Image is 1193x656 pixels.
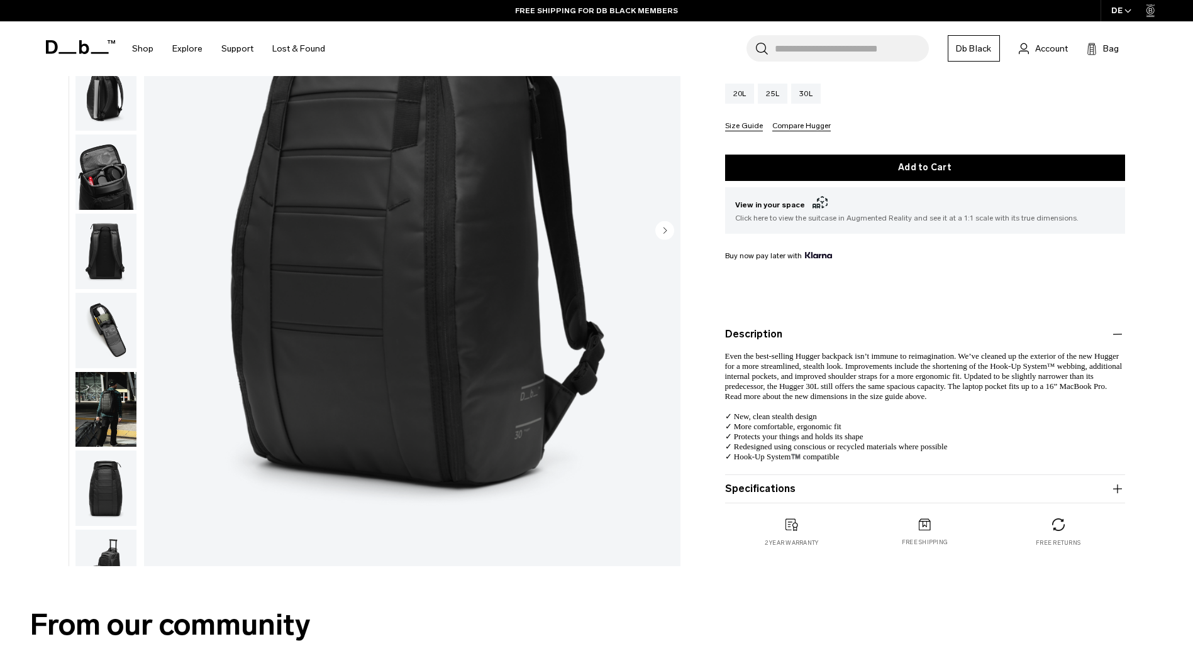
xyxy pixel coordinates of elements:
a: Lost & Found [272,26,325,71]
nav: Main Navigation [123,21,335,76]
button: Compare Hugger [772,122,831,131]
img: {"height" => 20, "alt" => "Klarna"} [805,252,832,258]
button: Hugger Backpack 30L Black Out [75,450,137,527]
a: Account [1019,41,1068,56]
button: Hugger Backpack 30L Black Out [75,292,137,369]
img: Hugger Backpack 30L Black Out [75,451,136,526]
button: Hugger Backpack 30L Black Out [75,371,137,447]
a: Db Black [948,35,1000,62]
img: Hugger Backpack 30L Black Out [75,371,136,447]
span: View in your space [735,197,1115,212]
button: Hugger Backpack 30L Black Out [75,134,137,210]
a: FREE SHIPPING FOR DB BLACK MEMBERS [515,5,678,16]
a: Shop [132,26,153,71]
span: Click here to view the suitcase in Augmented Reality and see it at a 1:1 scale with its true dime... [735,212,1115,224]
p: Free returns [1036,538,1080,547]
a: Support [221,26,253,71]
img: Hugger Backpack 30L Black Out [75,293,136,368]
img: Hugger Backpack 30L Black Out [75,530,136,605]
img: Hugger Backpack 30L Black Out [75,55,136,131]
span: Buy now pay later with [725,250,832,261]
button: Specifications [725,481,1125,496]
button: Hugger Backpack 30L Black Out [75,529,137,606]
a: 30L [791,84,821,104]
button: View in your space Click here to view the suitcase in Augmented Reality and see it at a 1:1 scale... [725,187,1125,234]
button: Next slide [655,221,674,242]
legend: Size: [725,68,806,76]
span: Bag [1103,42,1119,55]
p: 2 year warranty [765,538,819,547]
button: Description [725,327,1125,342]
button: Hugger Backpack 30L Black Out [75,213,137,290]
a: 25L [758,84,787,104]
a: Explore [172,26,203,71]
span: Even the best-selling Hugger backpack isn’t immune to reimagination. We’ve cleaned up the exterio... [725,351,1123,461]
a: 20L [725,84,755,104]
button: Size Guide [725,122,763,131]
img: Hugger Backpack 30L Black Out [75,134,136,210]
h2: From our community [30,603,1163,647]
img: Hugger Backpack 30L Black Out [75,214,136,289]
button: Bag [1087,41,1119,56]
button: Add to Cart [725,155,1125,181]
p: Free shipping [902,538,948,547]
span: Account [1035,42,1068,55]
button: Hugger Backpack 30L Black Out [75,55,137,131]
